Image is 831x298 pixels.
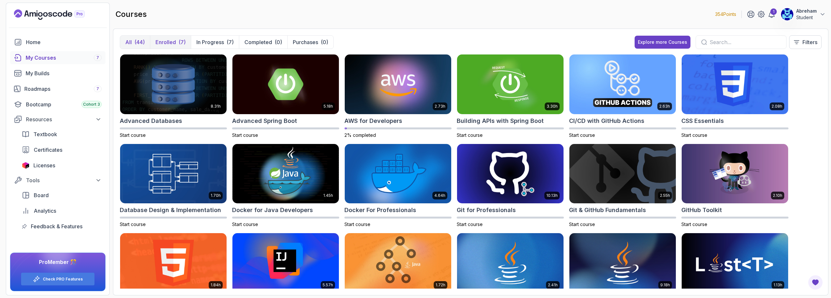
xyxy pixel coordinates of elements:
span: Certificates [34,146,62,154]
p: Student [796,14,817,21]
span: Start course [120,221,146,227]
a: certificates [18,143,105,156]
p: 5.18h [324,104,333,109]
a: feedback [18,220,105,233]
h2: CI/CD with GitHub Actions [569,116,644,125]
button: Explore more Courses [635,36,690,49]
span: Feedback & Features [31,222,82,230]
p: 1.72h [436,282,445,288]
img: Java Generics card [682,233,788,293]
div: My Builds [26,69,102,77]
p: 5.57h [323,282,333,288]
p: Completed [244,38,272,46]
span: Start course [681,221,707,227]
p: 2.41h [548,282,558,288]
span: Cohort 3 [83,102,100,107]
h2: courses [116,9,147,19]
div: Tools [26,176,102,184]
button: Filters [789,35,822,49]
p: 8.31h [211,104,221,109]
img: user profile image [781,8,793,20]
button: Completed(0) [239,36,287,49]
button: Check PRO Features [21,272,95,286]
span: Start course [232,132,258,138]
h2: Advanced Spring Boot [232,116,297,125]
a: textbook [18,128,105,141]
img: Java for Beginners card [457,233,564,293]
img: Docker For Professionals card [345,144,451,204]
h2: Building APIs with Spring Boot [457,116,544,125]
div: (7) [179,38,186,46]
span: Start course [232,221,258,227]
span: Start course [120,132,146,138]
span: Start course [457,221,483,227]
p: Purchases [293,38,318,46]
img: Advanced Spring Boot card [232,54,339,114]
p: In Progress [196,38,224,46]
p: 1.70h [211,193,221,198]
div: Roadmaps [24,85,102,93]
a: roadmaps [10,82,105,95]
img: Advanced Databases card [120,54,227,114]
span: Board [34,191,49,199]
span: Analytics [34,207,56,215]
input: Search... [710,38,781,46]
div: Explore more Courses [638,39,687,45]
img: Java Data Structures card [345,233,451,293]
p: 9.18h [660,282,670,288]
span: Start course [569,132,595,138]
h2: Git & GitHub Fundamentals [569,206,646,215]
p: 10.13h [546,193,558,198]
div: (0) [275,38,282,46]
button: In Progress(7) [191,36,239,49]
h2: Docker for Java Developers [232,206,313,215]
a: analytics [18,204,105,217]
h2: AWS for Developers [344,116,402,125]
span: Start course [569,221,595,227]
span: Start course [681,132,707,138]
p: 354 Points [715,11,736,18]
p: 3.30h [547,104,558,109]
a: home [10,36,105,49]
div: My Courses [26,54,102,62]
p: 2.63h [659,104,670,109]
button: All(44) [120,36,150,49]
div: Resources [26,115,102,123]
img: jetbrains icon [22,162,30,169]
p: All [125,38,132,46]
p: 2.10h [773,193,782,198]
h2: CSS Essentials [681,116,724,125]
h2: Database Design & Implementation [120,206,221,215]
button: Tools [10,174,105,186]
span: Start course [457,132,483,138]
img: Docker for Java Developers card [232,144,339,204]
button: user profile imageAbrehamStudent [781,8,826,21]
h2: Advanced Databases [120,116,182,125]
a: builds [10,67,105,80]
div: (44) [134,38,145,46]
a: Landing page [14,9,100,20]
div: (7) [227,38,234,46]
p: Filters [802,38,817,46]
img: Database Design & Implementation card [120,144,227,204]
img: Building APIs with Spring Boot card [457,54,564,114]
img: CI/CD with GitHub Actions card [569,54,676,114]
a: board [18,189,105,202]
a: licenses [18,159,105,172]
h2: Docker For Professionals [344,206,416,215]
img: IntelliJ IDEA Developer Guide card [232,233,339,293]
span: Textbook [33,130,57,138]
img: Git for Professionals card [457,144,564,204]
p: 1.13h [774,282,782,288]
span: Licenses [33,161,55,169]
h2: GitHub Toolkit [681,206,722,215]
img: Java for Developers card [569,233,676,293]
p: Enrolled [155,38,176,46]
button: Enrolled(7) [150,36,191,49]
button: Open Feedback Button [808,275,823,290]
div: 1 [770,8,777,15]
p: 2.08h [772,104,782,109]
img: CSS Essentials card [682,54,788,114]
p: 2.55h [660,193,670,198]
